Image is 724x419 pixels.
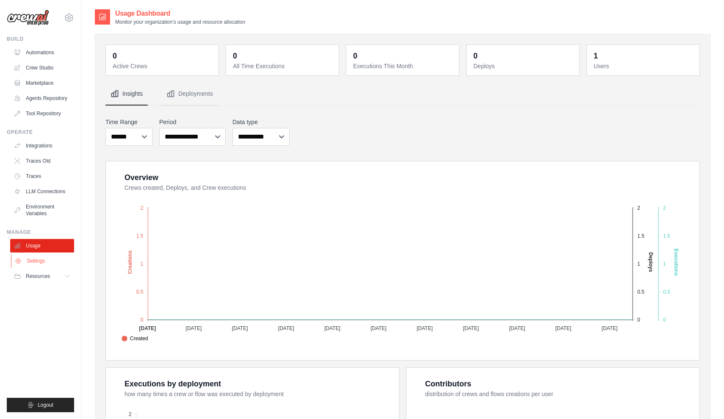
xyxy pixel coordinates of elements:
[673,249,679,276] text: Executions
[663,317,666,323] tspan: 0
[232,118,290,126] label: Data type
[141,205,144,211] tspan: 2
[10,61,74,75] a: Crew Studio
[10,154,74,168] a: Traces Old
[161,83,218,105] button: Deployments
[105,118,152,126] label: Time Range
[473,50,478,62] div: 0
[7,36,74,42] div: Build
[186,325,202,331] tspan: [DATE]
[124,390,389,398] dt: how many times a crew or flow was executed by deployment
[233,50,237,62] div: 0
[637,317,640,323] tspan: 0
[233,62,334,70] dt: All Time Executions
[7,129,74,136] div: Operate
[124,183,689,192] dt: Crews created, Deploys, and Crew executions
[10,200,74,220] a: Environment Variables
[124,172,158,183] div: Overview
[370,325,387,331] tspan: [DATE]
[122,335,148,342] span: Created
[10,185,74,198] a: LLM Connections
[11,254,75,268] a: Settings
[637,205,640,211] tspan: 2
[425,390,689,398] dt: distribution of crews and flows creations per user
[124,378,221,390] div: Executions by deployment
[10,239,74,253] a: Usage
[10,139,74,153] a: Integrations
[7,229,74,236] div: Manage
[324,325,340,331] tspan: [DATE]
[353,50,357,62] div: 0
[463,325,479,331] tspan: [DATE]
[637,233,644,239] tspan: 1.5
[38,402,53,408] span: Logout
[594,50,598,62] div: 1
[663,205,666,211] tspan: 2
[637,289,644,295] tspan: 0.5
[10,46,74,59] a: Automations
[232,325,248,331] tspan: [DATE]
[10,269,74,283] button: Resources
[594,62,694,70] dt: Users
[473,62,574,70] dt: Deploys
[353,62,454,70] dt: Executions This Month
[10,92,74,105] a: Agents Repository
[115,19,245,25] p: Monitor your organization's usage and resource allocation
[602,325,618,331] tspan: [DATE]
[417,325,433,331] tspan: [DATE]
[141,317,144,323] tspan: 0
[663,233,670,239] tspan: 1.5
[648,253,654,272] text: Deploys
[105,83,148,105] button: Insights
[278,325,294,331] tspan: [DATE]
[26,273,50,280] span: Resources
[10,169,74,183] a: Traces
[7,10,49,26] img: Logo
[637,261,640,267] tspan: 1
[555,325,572,331] tspan: [DATE]
[7,398,74,412] button: Logout
[136,289,144,295] tspan: 0.5
[10,107,74,120] a: Tool Repository
[159,118,226,126] label: Period
[127,250,133,274] text: Creations
[115,8,245,19] h2: Usage Dashboard
[10,76,74,90] a: Marketplace
[141,261,144,267] tspan: 1
[136,233,144,239] tspan: 1.5
[509,325,525,331] tspan: [DATE]
[105,83,700,105] nav: Tabs
[663,261,666,267] tspan: 1
[663,289,670,295] tspan: 0.5
[113,50,117,62] div: 0
[425,378,471,390] div: Contributors
[129,411,132,417] tspan: 2
[139,325,156,331] tspan: [DATE]
[113,62,213,70] dt: Active Crews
